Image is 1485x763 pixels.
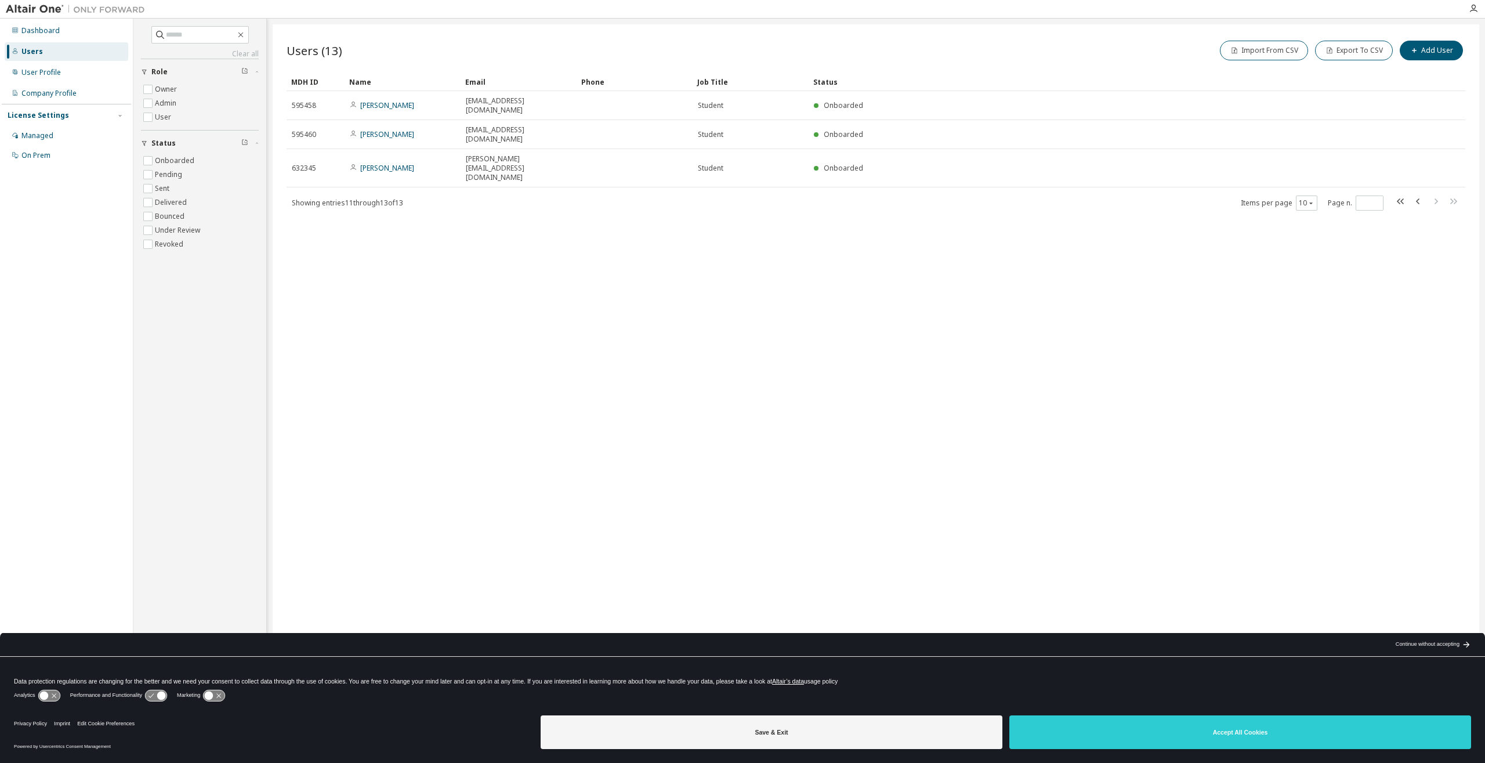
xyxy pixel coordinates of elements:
a: [PERSON_NAME] [360,129,414,139]
span: Users (13) [287,42,342,59]
span: Student [698,130,723,139]
img: Altair One [6,3,151,15]
div: Company Profile [21,89,77,98]
div: Name [349,73,456,91]
span: Clear filter [241,67,248,77]
span: Status [151,139,176,148]
button: Status [141,131,259,156]
div: Phone [581,73,688,91]
span: Role [151,67,168,77]
label: Pending [155,168,184,182]
a: [PERSON_NAME] [360,100,414,110]
label: Under Review [155,223,202,237]
label: Admin [155,96,179,110]
div: MDH ID [291,73,340,91]
label: User [155,110,173,124]
span: [PERSON_NAME][EMAIL_ADDRESS][DOMAIN_NAME] [466,154,571,182]
span: Onboarded [824,163,863,173]
span: Page n. [1328,196,1383,211]
span: 595460 [292,130,316,139]
label: Delivered [155,196,189,209]
span: 632345 [292,164,316,173]
span: Student [698,101,723,110]
label: Sent [155,182,172,196]
label: Onboarded [155,154,197,168]
div: Job Title [697,73,804,91]
span: Onboarded [824,129,863,139]
div: Status [813,73,1405,91]
button: 10 [1299,198,1314,208]
div: User Profile [21,68,61,77]
label: Bounced [155,209,187,223]
span: Clear filter [241,139,248,148]
span: Items per page [1241,196,1317,211]
span: 595458 [292,101,316,110]
label: Revoked [155,237,186,251]
button: Role [141,59,259,85]
div: Managed [21,131,53,140]
div: License Settings [8,111,69,120]
div: Users [21,47,43,56]
label: Owner [155,82,179,96]
div: Email [465,73,572,91]
button: Import From CSV [1220,41,1308,60]
span: Onboarded [824,100,863,110]
span: Showing entries 11 through 13 of 13 [292,198,403,208]
div: On Prem [21,151,50,160]
div: Dashboard [21,26,60,35]
a: Clear all [141,49,259,59]
span: [EMAIL_ADDRESS][DOMAIN_NAME] [466,96,571,115]
span: Student [698,164,723,173]
button: Add User [1400,41,1463,60]
a: [PERSON_NAME] [360,163,414,173]
button: Export To CSV [1315,41,1393,60]
span: [EMAIL_ADDRESS][DOMAIN_NAME] [466,125,571,144]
